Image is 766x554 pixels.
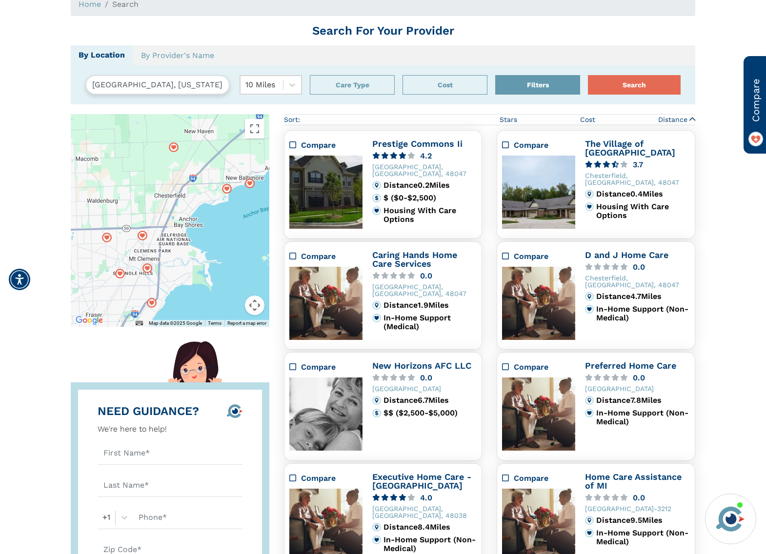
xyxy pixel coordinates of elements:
div: Compare [502,473,575,484]
div: Compare [502,139,575,151]
div: Chesterfield, [GEOGRAPHIC_DATA], 48047 [585,172,690,186]
div: Distance 8.4 Miles [383,523,477,532]
a: By Location [71,45,133,65]
div: Distance 9.5 Miles [596,516,690,525]
input: Last Name* [98,475,242,497]
div: Distance 1.9 Miles [383,301,477,310]
span: Distance [658,115,687,125]
a: New Horizons AFC LLC [372,360,471,371]
a: 0.0 [585,494,690,501]
a: Open this area in Google Maps (opens a new window) [73,314,105,327]
div: Popover trigger [169,142,179,152]
img: hello-there-lady.svg [168,341,222,395]
button: Map camera controls [245,296,264,315]
img: distance.svg [372,523,381,532]
img: search-map-marker.svg [142,263,152,273]
img: distance.svg [585,516,594,525]
div: $ ($0-$2,500) [383,194,477,202]
img: distance.svg [585,190,594,198]
img: distance.svg [585,292,594,301]
div: Distance 4.7 Miles [596,292,690,301]
iframe: iframe [573,355,756,488]
div: Compare [514,139,575,151]
h1: Search For Your Provider [71,24,695,38]
img: primary.svg [372,535,381,544]
span: Stars [500,115,517,125]
a: 4.0 [372,494,477,501]
img: search-map-marker.svg [115,269,125,278]
a: 0.0 [372,374,477,381]
div: 0.0 [633,263,645,271]
div: In-Home Support (Non-Medical) [596,529,690,546]
a: Report a map error [227,320,266,326]
div: Compare [502,361,575,373]
a: Caring Hands Home Care Services [372,250,457,269]
img: primary.svg [372,206,381,215]
div: NEED GUIDANCE? [98,404,199,418]
div: Popover trigger [245,178,255,188]
a: The Village of [GEOGRAPHIC_DATA] [585,138,675,158]
button: Search [588,75,681,95]
img: cost.svg [372,409,381,417]
div: [GEOGRAPHIC_DATA] [372,385,477,392]
div: [GEOGRAPHIC_DATA], [GEOGRAPHIC_DATA], 48047 [372,283,477,297]
span: Compare [748,79,763,122]
img: search-map-marker.svg [147,298,157,308]
img: distance.svg [372,396,381,405]
div: In-Home Support (Medical) [383,314,477,331]
a: Prestige Commons Ii [372,138,463,149]
a: Terms (opens in new tab) [208,320,222,326]
div: $$ ($2,500-$5,000) [383,409,477,417]
div: Popover trigger [147,298,157,308]
img: 8-logo-icon.svg [227,404,242,418]
div: Compare [514,251,575,262]
div: Compare [301,473,363,484]
div: Distance 0.4 Miles [596,190,690,198]
div: Compare [301,361,363,373]
input: Phone* [133,507,242,529]
div: Accessibility Menu [9,269,30,290]
div: Distance 6.7 Miles [383,396,477,405]
div: Housing With Care Options [383,206,477,224]
div: Compare [301,139,363,151]
div: Distance 0.2 Miles [383,181,477,190]
div: [GEOGRAPHIC_DATA]-3212 [585,505,690,512]
img: distance.svg [372,181,381,190]
div: Housing With Care Options [596,202,690,220]
span: Cost [580,115,595,125]
a: 0.0 [585,263,690,271]
div: Popover trigger [138,231,147,240]
div: Popover trigger [102,233,112,242]
button: Toggle fullscreen view [245,119,264,138]
div: Sort: [284,115,300,125]
img: avatar [714,502,747,535]
input: First Name* [98,442,242,465]
div: Compare [514,361,575,373]
button: Keyboard shortcuts [136,320,142,327]
img: distance.svg [372,301,381,310]
img: search-map-marker.svg [222,184,232,194]
img: search-map-marker.svg [138,231,147,240]
div: Popover trigger [495,75,580,95]
span: Map data ©2025 Google [149,320,202,326]
img: primary.svg [372,314,381,322]
input: Search by City, State, or Zip Code [85,75,230,95]
div: 0.0 [420,374,432,381]
div: 4.2 [420,152,432,159]
div: [GEOGRAPHIC_DATA], [GEOGRAPHIC_DATA], 48047 [372,163,477,177]
img: primary.svg [585,529,594,537]
div: 0.0 [420,272,432,279]
a: 0.0 [372,272,477,279]
a: 3.7 [585,161,690,168]
img: primary.svg [585,202,594,211]
div: Popover trigger [222,184,232,194]
img: favorite_on.png [748,132,763,146]
button: Cost [403,75,487,95]
div: Compare [289,139,363,151]
div: We're here to help! [98,423,199,435]
img: search-map-marker.svg [169,142,179,152]
img: Google [73,314,105,327]
div: Compare [289,251,363,262]
a: By Provider's Name [133,45,222,66]
div: 3.7 [633,161,643,168]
